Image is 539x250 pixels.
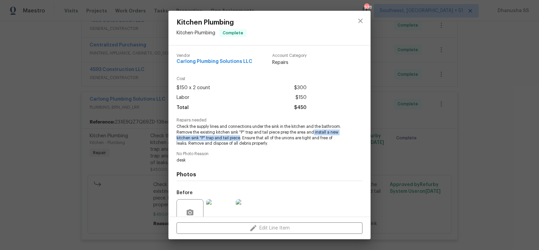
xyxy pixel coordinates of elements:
div: 838 [364,4,369,11]
span: $300 [294,83,307,93]
button: close [352,13,369,29]
span: Kitchen - Plumbing [177,31,215,35]
h4: Photos [177,171,362,178]
span: Carlong Plumbing Solutions LLC [177,59,252,64]
span: $150 x 2 count [177,83,210,93]
span: Cost [177,77,307,81]
span: No Photo Reason [177,152,362,156]
span: desk [177,157,344,163]
span: $150 [295,93,307,103]
h5: Before [177,190,193,195]
span: Labor [177,93,189,103]
span: Kitchen Plumbing [177,19,247,26]
span: Check the supply lines and connections under the sink in the kitchen and the bathroom. Remove the... [177,124,344,146]
span: Vendor [177,53,252,58]
span: Repairs needed [177,118,362,122]
span: Complete [220,30,246,36]
span: Repairs [272,59,307,66]
span: $450 [294,103,307,113]
span: Account Category [272,53,307,58]
span: Total [177,103,189,113]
